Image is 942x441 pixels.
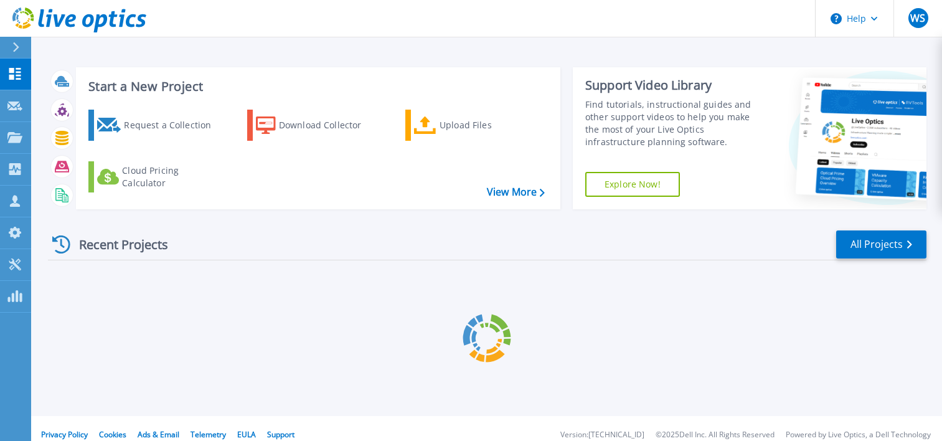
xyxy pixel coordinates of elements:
[836,230,926,258] a: All Projects
[88,161,227,192] a: Cloud Pricing Calculator
[41,429,88,440] a: Privacy Policy
[910,13,925,23] span: WS
[267,429,294,440] a: Support
[99,429,126,440] a: Cookies
[656,431,775,439] li: © 2025 Dell Inc. All Rights Reserved
[440,113,539,138] div: Upload Files
[122,164,222,189] div: Cloud Pricing Calculator
[88,80,544,93] h3: Start a New Project
[124,113,224,138] div: Request a Collection
[138,429,179,440] a: Ads & Email
[585,77,763,93] div: Support Video Library
[560,431,644,439] li: Version: [TECHNICAL_ID]
[786,431,931,439] li: Powered by Live Optics, a Dell Technology
[247,110,386,141] a: Download Collector
[88,110,227,141] a: Request a Collection
[585,98,763,148] div: Find tutorials, instructional guides and other support videos to help you make the most of your L...
[191,429,226,440] a: Telemetry
[585,172,680,197] a: Explore Now!
[279,113,379,138] div: Download Collector
[405,110,544,141] a: Upload Files
[237,429,256,440] a: EULA
[48,229,185,260] div: Recent Projects
[487,186,545,198] a: View More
